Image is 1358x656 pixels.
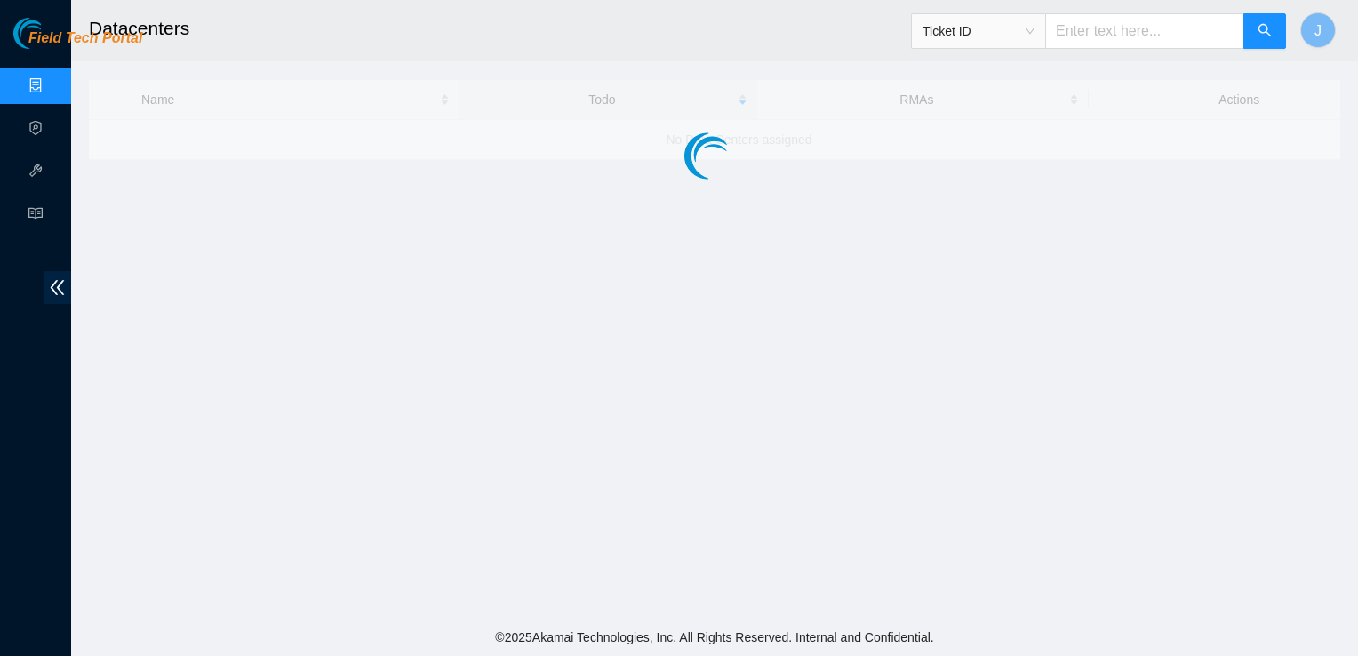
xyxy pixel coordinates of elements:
[1045,13,1244,49] input: Enter text here...
[44,271,71,304] span: double-left
[1314,20,1322,42] span: J
[28,198,43,234] span: read
[13,32,142,55] a: Akamai TechnologiesField Tech Portal
[1300,12,1336,48] button: J
[1243,13,1286,49] button: search
[28,30,142,47] span: Field Tech Portal
[13,18,90,49] img: Akamai Technologies
[71,619,1358,656] footer: © 2025 Akamai Technologies, Inc. All Rights Reserved. Internal and Confidential.
[1258,23,1272,40] span: search
[923,18,1034,44] span: Ticket ID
